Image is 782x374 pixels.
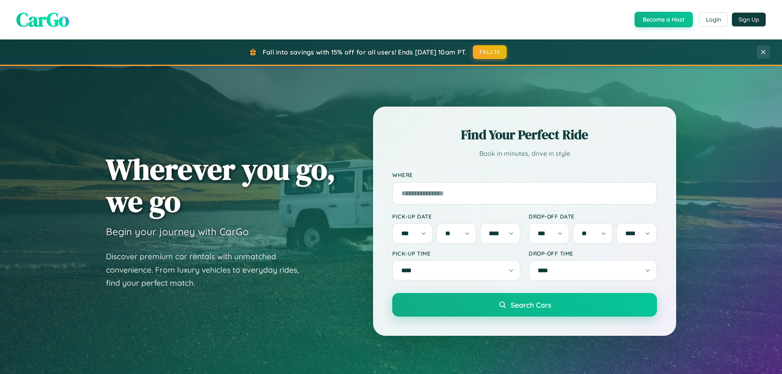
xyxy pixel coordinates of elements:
h1: Wherever you go, we go [106,153,336,217]
label: Drop-off Time [529,250,657,257]
label: Drop-off Date [529,213,657,220]
span: CarGo [16,6,69,33]
button: Search Cars [392,293,657,317]
span: Search Cars [511,300,551,309]
label: Where [392,172,657,179]
label: Pick-up Time [392,250,521,257]
span: Fall into savings with 15% off for all users! Ends [DATE] 10am PT. [263,48,467,56]
button: Become a Host [635,12,693,27]
button: Login [699,12,728,27]
button: Sign Up [732,13,766,26]
h2: Find Your Perfect Ride [392,126,657,144]
label: Pick-up Date [392,213,521,220]
h3: Begin your journey with CarGo [106,225,249,238]
button: FALL15 [473,45,507,59]
p: Book in minutes, drive in style [392,148,657,160]
p: Discover premium car rentals with unmatched convenience. From luxury vehicles to everyday rides, ... [106,250,310,290]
